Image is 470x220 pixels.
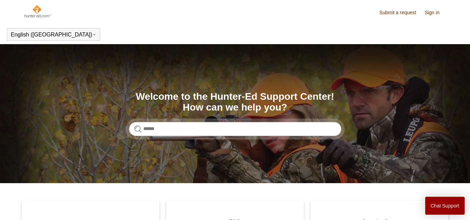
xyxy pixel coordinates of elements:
[24,4,52,18] img: Hunter-Ed Help Center home page
[129,122,341,136] input: Search
[11,32,96,38] button: English ([GEOGRAPHIC_DATA])
[129,91,341,113] h1: Welcome to the Hunter-Ed Support Center! How can we help you?
[379,9,423,16] a: Submit a request
[425,9,447,16] a: Sign in
[425,197,465,215] button: Chat Support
